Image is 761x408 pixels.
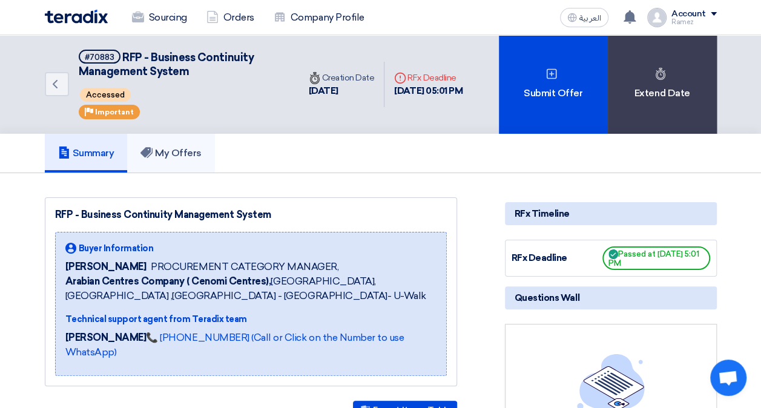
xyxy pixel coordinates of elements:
[85,53,114,61] div: #70883
[499,35,608,134] div: Submit Offer
[140,147,202,159] h5: My Offers
[95,108,134,116] span: Important
[122,4,197,31] a: Sourcing
[671,9,706,19] div: Account
[197,4,264,31] a: Orders
[65,332,404,358] a: 📞 [PHONE_NUMBER] (Call or Click on the Number to use WhatsApp)
[55,208,447,222] div: RFP - Business Continuity Management System
[80,88,131,102] span: Accessed
[45,10,108,24] img: Teradix logo
[309,71,375,84] div: Creation Date
[45,134,128,173] a: Summary
[579,14,601,22] span: العربية
[512,251,602,265] div: RFx Deadline
[65,275,271,287] b: Arabian Centres Company ( Cenomi Centres),
[127,134,215,173] a: My Offers
[671,19,717,25] div: Ramez
[65,274,437,303] span: [GEOGRAPHIC_DATA], [GEOGRAPHIC_DATA] ,[GEOGRAPHIC_DATA] - [GEOGRAPHIC_DATA]- U-Walk
[560,8,608,27] button: العربية
[608,35,717,134] div: Extend Date
[647,8,667,27] img: profile_test.png
[79,51,254,78] span: RFP - Business Continuity Management System
[505,202,717,225] div: RFx Timeline
[602,246,710,270] span: Passed at [DATE] 5:01 PM
[79,242,154,255] span: Buyer Information
[309,84,375,98] div: [DATE]
[151,260,338,274] span: PROCUREMENT CATEGORY MANAGER,
[394,84,463,98] div: [DATE] 05:01 PM
[515,291,579,304] span: Questions Wall
[710,360,746,396] a: Open chat
[264,4,374,31] a: Company Profile
[79,50,285,79] h5: RFP - Business Continuity Management System
[394,71,463,84] div: RFx Deadline
[65,332,147,343] strong: [PERSON_NAME]
[65,260,147,274] span: [PERSON_NAME]
[58,147,114,159] h5: Summary
[65,313,437,326] div: Technical support agent from Teradix team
